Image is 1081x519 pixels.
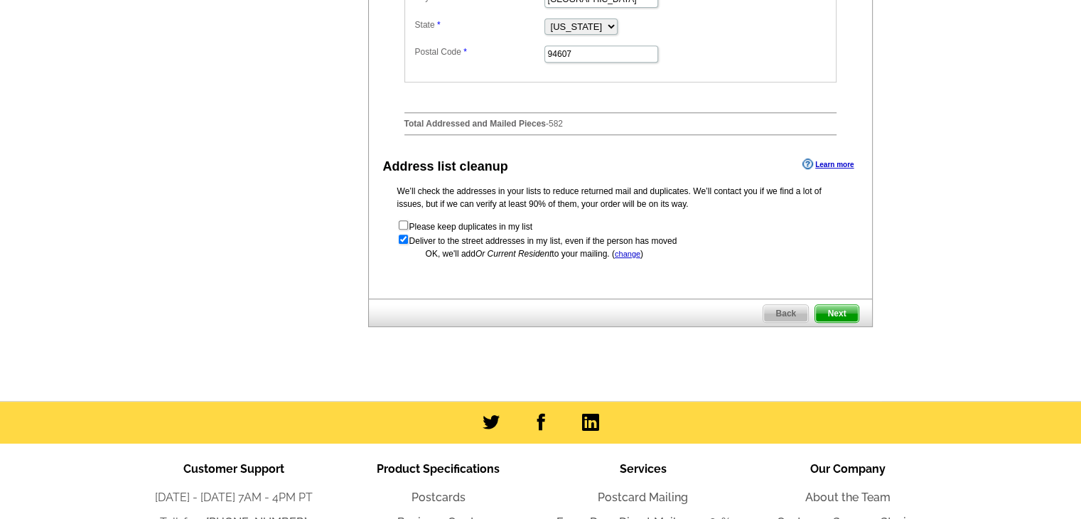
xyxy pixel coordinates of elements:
a: change [615,250,640,258]
label: Postal Code [415,46,543,58]
a: Postcards [412,491,466,504]
label: State [415,18,543,31]
li: [DATE] - [DATE] 7AM - 4PM PT [131,489,336,506]
span: Customer Support [183,462,284,476]
span: Our Company [810,462,886,476]
p: We’ll check the addresses in your lists to reduce returned mail and duplicates. We’ll contact you... [397,185,844,210]
span: 582 [549,119,563,129]
strong: Total Addressed and Mailed Pieces [404,119,546,129]
a: Postcard Mailing [598,491,688,504]
span: Or Current Resident [475,249,552,259]
span: Services [620,462,667,476]
a: Learn more [802,159,854,170]
span: Product Specifications [377,462,500,476]
div: Address list cleanup [383,157,508,176]
div: OK, we'll add to your mailing. ( ) [397,247,844,260]
a: About the Team [805,491,891,504]
span: Next [815,305,858,322]
span: Back [763,305,808,322]
form: Please keep duplicates in my list Deliver to the street addresses in my list, even if the person ... [397,219,844,247]
a: Back [763,304,809,323]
